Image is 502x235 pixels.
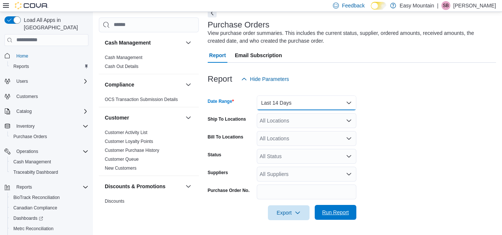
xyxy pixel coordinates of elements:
span: Purchase Orders [10,132,88,141]
a: Promotion Details [105,208,140,213]
a: New Customers [105,166,136,171]
button: Next [208,9,217,17]
h3: Purchase Orders [208,20,269,29]
button: Catalog [13,107,35,116]
span: Operations [13,147,88,156]
span: OCS Transaction Submission Details [105,97,178,102]
button: Last 14 Days [257,95,356,110]
label: Ship To Locations [208,116,246,122]
span: Customers [16,94,38,99]
span: Users [16,78,28,84]
button: Reports [1,182,91,192]
h3: Discounts & Promotions [105,183,165,190]
button: Catalog [1,106,91,117]
a: Purchase Orders [10,132,50,141]
span: Customer Loyalty Points [105,138,153,144]
input: Dark Mode [371,2,386,10]
span: Catalog [13,107,88,116]
h3: Cash Management [105,39,151,46]
span: Operations [16,148,38,154]
div: Cash Management [99,53,199,74]
a: Customers [13,92,41,101]
button: Cash Management [105,39,182,46]
a: BioTrack Reconciliation [10,193,63,202]
span: Cash Management [105,55,142,61]
label: Bill To Locations [208,134,243,140]
button: Compliance [105,81,182,88]
span: Customer Queue [105,156,139,162]
button: Export [268,205,310,220]
a: Traceabilty Dashboard [10,168,61,177]
span: Catalog [16,108,32,114]
label: Status [208,152,221,158]
span: Promotion Details [105,207,140,213]
span: Customer Activity List [105,130,148,136]
button: Customer [105,114,182,121]
button: Operations [13,147,41,156]
button: Reports [13,183,35,192]
span: Run Report [322,209,349,216]
button: Cash Management [7,157,91,167]
span: SB [443,1,449,10]
div: View purchase order summaries. This includes the current status, supplier, ordered amounts, recei... [208,29,492,45]
span: Inventory [16,123,35,129]
span: Load All Apps in [GEOGRAPHIC_DATA] [21,16,88,31]
button: Users [13,77,31,86]
span: Users [13,77,88,86]
a: Dashboards [10,214,46,223]
span: Discounts [105,198,124,204]
span: Cash Management [13,159,51,165]
span: Metrc Reconciliation [13,226,54,232]
p: [PERSON_NAME] [453,1,496,10]
button: Customer [184,113,193,122]
span: Traceabilty Dashboard [13,169,58,175]
button: Inventory [1,121,91,131]
button: Traceabilty Dashboard [7,167,91,177]
a: Cash Management [10,157,54,166]
button: Customers [1,91,91,102]
span: New Customers [105,165,136,171]
span: Reports [13,183,88,192]
button: Metrc Reconciliation [7,223,91,234]
button: BioTrack Reconciliation [7,192,91,203]
span: Metrc Reconciliation [10,224,88,233]
a: Cash Management [105,55,142,60]
span: Inventory [13,122,88,131]
span: Traceabilty Dashboard [10,168,88,177]
button: Compliance [184,80,193,89]
button: Home [1,50,91,61]
span: Feedback [342,2,365,9]
span: Dashboards [10,214,88,223]
a: Dashboards [7,213,91,223]
span: Reports [13,63,29,69]
a: Reports [10,62,32,71]
div: Compliance [99,95,199,107]
a: Discounts [105,199,124,204]
span: Report [209,48,226,63]
div: Stephen Burley [441,1,450,10]
button: Open list of options [346,153,352,159]
button: Inventory [13,122,38,131]
h3: Customer [105,114,129,121]
span: Dashboards [13,215,43,221]
span: Customer Purchase History [105,147,159,153]
button: Operations [1,146,91,157]
h3: Compliance [105,81,134,88]
label: Date Range [208,98,234,104]
span: BioTrack Reconciliation [13,195,60,200]
span: Canadian Compliance [13,205,57,211]
span: Cash Management [10,157,88,166]
span: Export [272,205,305,220]
div: Discounts & Promotions [99,197,199,226]
p: | [437,1,438,10]
a: Metrc Reconciliation [10,224,56,233]
p: Easy Mountain [400,1,434,10]
span: Cash Out Details [105,63,139,69]
button: Open list of options [346,118,352,124]
span: Home [16,53,28,59]
a: Customer Activity List [105,130,148,135]
img: Cova [15,2,48,9]
a: Canadian Compliance [10,203,60,212]
span: Hide Parameters [250,75,289,83]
